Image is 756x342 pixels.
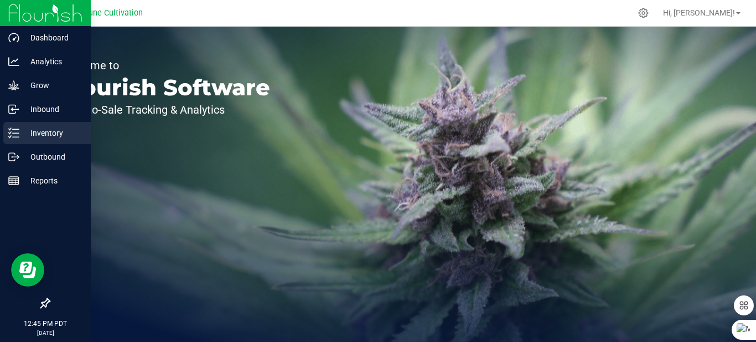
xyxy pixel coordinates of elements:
[5,319,86,329] p: 12:45 PM PDT
[663,8,735,17] span: Hi, [PERSON_NAME]!
[19,55,86,68] p: Analytics
[19,174,86,187] p: Reports
[19,150,86,164] p: Outbound
[60,60,270,71] p: Welcome to
[19,126,86,140] p: Inventory
[8,127,19,139] inline-svg: Inventory
[8,32,19,43] inline-svg: Dashboard
[60,104,270,115] p: Seed-to-Sale Tracking & Analytics
[19,79,86,92] p: Grow
[84,8,143,18] span: Dune Cultivation
[19,31,86,44] p: Dashboard
[60,76,270,99] p: Flourish Software
[19,103,86,116] p: Inbound
[8,80,19,91] inline-svg: Grow
[8,151,19,162] inline-svg: Outbound
[11,253,44,287] iframe: Resource center
[8,175,19,186] inline-svg: Reports
[636,8,650,18] div: Manage settings
[8,104,19,115] inline-svg: Inbound
[8,56,19,67] inline-svg: Analytics
[5,329,86,337] p: [DATE]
